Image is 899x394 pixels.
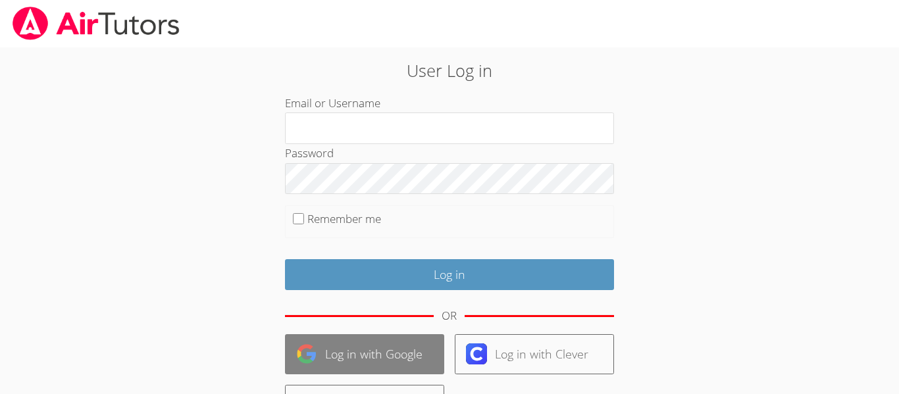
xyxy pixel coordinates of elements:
[285,259,614,290] input: Log in
[285,95,380,111] label: Email or Username
[285,334,444,374] a: Log in with Google
[455,334,614,374] a: Log in with Clever
[11,7,181,40] img: airtutors_banner-c4298cdbf04f3fff15de1276eac7730deb9818008684d7c2e4769d2f7ddbe033.png
[296,343,317,364] img: google-logo-50288ca7cdecda66e5e0955fdab243c47b7ad437acaf1139b6f446037453330a.svg
[442,307,457,326] div: OR
[207,58,692,83] h2: User Log in
[285,145,334,160] label: Password
[307,211,381,226] label: Remember me
[466,343,487,364] img: clever-logo-6eab21bc6e7a338710f1a6ff85c0baf02591cd810cc4098c63d3a4b26e2feb20.svg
